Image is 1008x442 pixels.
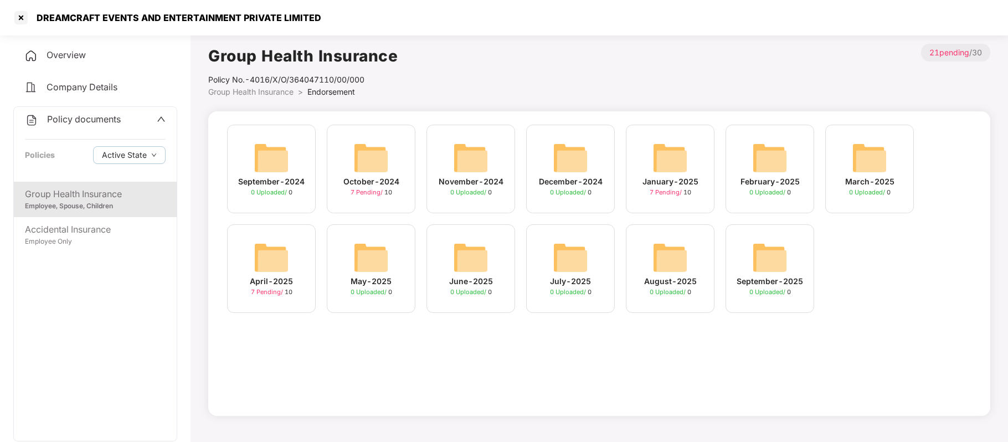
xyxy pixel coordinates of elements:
[102,149,147,161] span: Active State
[47,114,121,125] span: Policy documents
[25,237,166,247] div: Employee Only
[307,87,355,96] span: Endorsement
[251,287,292,297] div: 10
[351,288,388,296] span: 0 Uploaded /
[644,275,697,287] div: August-2025
[453,140,488,176] img: svg+xml;base64,PHN2ZyB4bWxucz0iaHR0cDovL3d3dy53My5vcmcvMjAwMC9zdmciIHdpZHRoPSI2NCIgaGVpZ2h0PSI2NC...
[450,188,492,197] div: 0
[849,188,891,197] div: 0
[749,188,787,196] span: 0 Uploaded /
[550,275,591,287] div: July-2025
[238,176,305,188] div: September-2024
[642,176,698,188] div: January-2025
[250,275,293,287] div: April-2025
[550,287,592,297] div: 0
[539,176,603,188] div: December-2024
[450,287,492,297] div: 0
[208,44,398,68] h1: Group Health Insurance
[47,49,86,60] span: Overview
[25,187,166,201] div: Group Health Insurance
[652,240,688,275] img: svg+xml;base64,PHN2ZyB4bWxucz0iaHR0cDovL3d3dy53My5vcmcvMjAwMC9zdmciIHdpZHRoPSI2NCIgaGVpZ2h0PSI2NC...
[25,149,55,161] div: Policies
[449,275,493,287] div: June-2025
[157,115,166,124] span: up
[25,201,166,212] div: Employee, Spouse, Children
[650,288,687,296] span: 0 Uploaded /
[298,87,303,96] span: >
[439,176,503,188] div: November-2024
[852,140,887,176] img: svg+xml;base64,PHN2ZyB4bWxucz0iaHR0cDovL3d3dy53My5vcmcvMjAwMC9zdmciIHdpZHRoPSI2NCIgaGVpZ2h0PSI2NC...
[652,140,688,176] img: svg+xml;base64,PHN2ZyB4bWxucz0iaHR0cDovL3d3dy53My5vcmcvMjAwMC9zdmciIHdpZHRoPSI2NCIgaGVpZ2h0PSI2NC...
[351,188,392,197] div: 10
[151,152,157,158] span: down
[453,240,488,275] img: svg+xml;base64,PHN2ZyB4bWxucz0iaHR0cDovL3d3dy53My5vcmcvMjAwMC9zdmciIHdpZHRoPSI2NCIgaGVpZ2h0PSI2NC...
[740,176,800,188] div: February-2025
[351,287,392,297] div: 0
[749,188,791,197] div: 0
[553,140,588,176] img: svg+xml;base64,PHN2ZyB4bWxucz0iaHR0cDovL3d3dy53My5vcmcvMjAwMC9zdmciIHdpZHRoPSI2NCIgaGVpZ2h0PSI2NC...
[737,275,803,287] div: September-2025
[351,188,384,196] span: 7 Pending /
[30,12,321,23] div: DREAMCRAFT EVENTS AND ENTERTAINMENT PRIVATE LIMITED
[251,188,289,196] span: 0 Uploaded /
[254,140,289,176] img: svg+xml;base64,PHN2ZyB4bWxucz0iaHR0cDovL3d3dy53My5vcmcvMjAwMC9zdmciIHdpZHRoPSI2NCIgaGVpZ2h0PSI2NC...
[24,81,38,94] img: svg+xml;base64,PHN2ZyB4bWxucz0iaHR0cDovL3d3dy53My5vcmcvMjAwMC9zdmciIHdpZHRoPSIyNCIgaGVpZ2h0PSIyNC...
[845,176,894,188] div: March-2025
[550,288,588,296] span: 0 Uploaded /
[251,288,285,296] span: 7 Pending /
[208,74,398,86] div: Policy No.- 4016/X/O/364047110/00/000
[208,87,294,96] span: Group Health Insurance
[752,240,788,275] img: svg+xml;base64,PHN2ZyB4bWxucz0iaHR0cDovL3d3dy53My5vcmcvMjAwMC9zdmciIHdpZHRoPSI2NCIgaGVpZ2h0PSI2NC...
[353,240,389,275] img: svg+xml;base64,PHN2ZyB4bWxucz0iaHR0cDovL3d3dy53My5vcmcvMjAwMC9zdmciIHdpZHRoPSI2NCIgaGVpZ2h0PSI2NC...
[93,146,166,164] button: Active Statedown
[24,49,38,63] img: svg+xml;base64,PHN2ZyB4bWxucz0iaHR0cDovL3d3dy53My5vcmcvMjAwMC9zdmciIHdpZHRoPSIyNCIgaGVpZ2h0PSIyNC...
[553,240,588,275] img: svg+xml;base64,PHN2ZyB4bWxucz0iaHR0cDovL3d3dy53My5vcmcvMjAwMC9zdmciIHdpZHRoPSI2NCIgaGVpZ2h0PSI2NC...
[353,140,389,176] img: svg+xml;base64,PHN2ZyB4bWxucz0iaHR0cDovL3d3dy53My5vcmcvMjAwMC9zdmciIHdpZHRoPSI2NCIgaGVpZ2h0PSI2NC...
[251,188,292,197] div: 0
[921,44,990,61] p: / 30
[550,188,588,196] span: 0 Uploaded /
[343,176,399,188] div: October-2024
[749,288,787,296] span: 0 Uploaded /
[849,188,887,196] span: 0 Uploaded /
[450,188,488,196] span: 0 Uploaded /
[650,287,691,297] div: 0
[650,188,691,197] div: 10
[752,140,788,176] img: svg+xml;base64,PHN2ZyB4bWxucz0iaHR0cDovL3d3dy53My5vcmcvMjAwMC9zdmciIHdpZHRoPSI2NCIgaGVpZ2h0PSI2NC...
[351,275,392,287] div: May-2025
[450,288,488,296] span: 0 Uploaded /
[47,81,117,92] span: Company Details
[25,223,166,237] div: Accidental Insurance
[749,287,791,297] div: 0
[929,48,969,57] span: 21 pending
[550,188,592,197] div: 0
[254,240,289,275] img: svg+xml;base64,PHN2ZyB4bWxucz0iaHR0cDovL3d3dy53My5vcmcvMjAwMC9zdmciIHdpZHRoPSI2NCIgaGVpZ2h0PSI2NC...
[650,188,683,196] span: 7 Pending /
[25,114,38,127] img: svg+xml;base64,PHN2ZyB4bWxucz0iaHR0cDovL3d3dy53My5vcmcvMjAwMC9zdmciIHdpZHRoPSIyNCIgaGVpZ2h0PSIyNC...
